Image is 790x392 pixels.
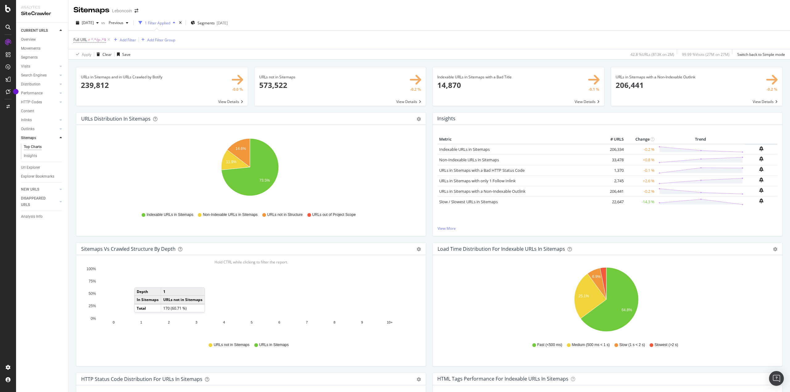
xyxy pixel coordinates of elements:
td: Total [135,304,161,312]
a: Visits [21,63,58,70]
div: Movements [21,45,40,52]
div: Load Time Distribution for Indexable URLs in Sitemaps [438,246,565,252]
span: Fast (<500 ms) [537,342,562,348]
button: Apply [73,49,91,59]
h4: HTML Tags Performance for Indexable URLs in Sitemaps [437,375,568,383]
div: Leboncoin [112,8,132,14]
text: 6 [278,321,280,324]
td: -0.2 % [625,186,656,196]
a: CURRENT URLS [21,27,58,34]
text: 0 [113,321,114,324]
td: -0.2 % [625,144,656,155]
div: Visits [21,63,30,70]
a: URLs in Sitemaps with only 1 Follow Inlink [439,178,516,184]
div: Sitemaps [21,135,36,141]
div: SiteCrawler [21,10,63,17]
a: Overview [21,36,64,43]
span: URLs out of Project Scope [312,212,356,217]
button: [DATE] [73,18,101,28]
div: Apply [82,52,91,57]
div: Inlinks [21,117,32,123]
button: Save [114,49,131,59]
div: bell-plus [759,198,763,203]
div: Url Explorer [21,164,40,171]
a: Explorer Bookmarks [21,173,64,180]
div: Overview [21,36,36,43]
td: In Sitemaps [135,296,161,304]
div: Performance [21,90,43,97]
div: Distribution [21,81,40,88]
button: 1 Filter Applied [136,18,178,28]
span: Slowest (>2 s) [655,342,678,348]
button: Previous [106,18,131,28]
div: HTTP Status Code Distribution For URLs in Sitemaps [81,376,202,382]
a: Search Engines [21,72,58,79]
a: Segments [21,54,64,61]
span: Full URL [73,37,87,42]
div: gear [417,377,421,382]
a: Insights [24,153,64,159]
th: Metric [438,135,601,144]
div: times [178,20,183,26]
div: Add Filter Group [147,37,175,43]
div: CURRENT URLS [21,27,48,34]
svg: A chart. [81,135,419,206]
text: 50% [89,291,96,296]
text: 100% [86,267,96,271]
a: Top Charts [24,144,64,150]
a: Url Explorer [21,164,64,171]
text: 64.8% [622,308,632,312]
text: 4 [223,321,225,324]
a: Movements [21,45,64,52]
a: NEW URLS [21,186,58,193]
a: Outlinks [21,126,58,132]
text: 25.1% [579,294,589,298]
div: gear [773,247,777,251]
a: Sitemaps [21,135,58,141]
span: Segments [197,20,215,26]
div: Segments [21,54,38,61]
a: Slow / Slowest URLs in Sitemaps [439,199,498,204]
a: Inlinks [21,117,58,123]
div: gear [417,117,421,121]
div: A chart. [438,265,775,336]
div: bell-plus [759,188,763,193]
a: View More [438,226,777,231]
div: bell-plus [759,177,763,182]
svg: A chart. [81,265,419,336]
h4: Insights [437,114,455,123]
td: 206,334 [601,144,625,155]
div: Clear [102,52,112,57]
div: Content [21,108,34,114]
text: 7 [306,321,308,324]
button: Switch back to Simple mode [735,49,785,59]
div: Tooltip anchor [13,89,19,94]
td: 206,441 [601,186,625,196]
div: [DATE] [217,20,228,26]
span: Indexable URLs in Sitemaps [147,212,193,217]
span: ≠ [88,37,90,42]
div: Switch back to Simple mode [737,52,785,57]
span: URLs not in Sitemaps [214,342,249,348]
div: Analysis Info [21,213,43,220]
button: Segments[DATE] [188,18,230,28]
td: +2.6 % [625,175,656,186]
div: URLs Distribution in Sitemaps [81,116,151,122]
a: Analysis Info [21,213,64,220]
td: +0.8 % [625,155,656,165]
a: Content [21,108,64,114]
td: URLs not in Sitemaps [161,296,205,304]
div: HTTP Codes [21,99,42,105]
td: Depth [135,288,161,296]
div: Add Filter [120,37,136,43]
text: 0% [91,316,96,321]
td: -14.3 % [625,196,656,207]
div: Outlinks [21,126,35,132]
td: 170 (60.71 %) [161,304,205,312]
span: Non-Indexable URLs in Sitemaps [203,212,257,217]
text: 8 [334,321,335,324]
td: 1 [161,288,205,296]
span: Previous [106,20,123,25]
button: Add Filter Group [139,36,175,43]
